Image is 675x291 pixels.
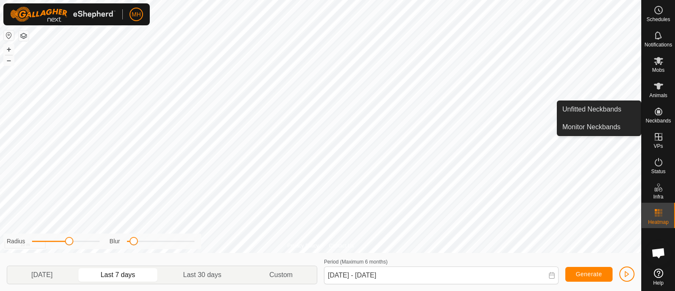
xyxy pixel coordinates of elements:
[646,17,670,22] span: Schedules
[576,271,602,277] span: Generate
[183,270,221,280] span: Last 30 days
[653,144,663,149] span: VPs
[562,104,621,114] span: Unfitted Neckbands
[324,259,388,265] label: Period (Maximum 6 months)
[648,220,669,225] span: Heatmap
[645,42,672,47] span: Notifications
[4,44,14,54] button: +
[557,119,641,136] a: Monitor Neckbands
[4,55,14,65] button: –
[10,7,116,22] img: Gallagher Logo
[19,31,29,41] button: Map Layers
[7,237,25,246] label: Radius
[287,242,319,250] a: Privacy Policy
[652,68,664,73] span: Mobs
[562,122,621,132] span: Monitor Neckbands
[4,30,14,41] button: Reset Map
[557,101,641,118] a: Unfitted Neckbands
[270,270,293,280] span: Custom
[651,169,665,174] span: Status
[653,194,663,199] span: Infra
[565,267,613,282] button: Generate
[329,242,354,250] a: Contact Us
[110,237,120,246] label: Blur
[649,93,667,98] span: Animals
[132,10,141,19] span: MH
[645,118,671,123] span: Neckbands
[31,270,52,280] span: [DATE]
[653,280,664,286] span: Help
[642,265,675,289] a: Help
[646,240,671,266] div: Open chat
[100,270,135,280] span: Last 7 days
